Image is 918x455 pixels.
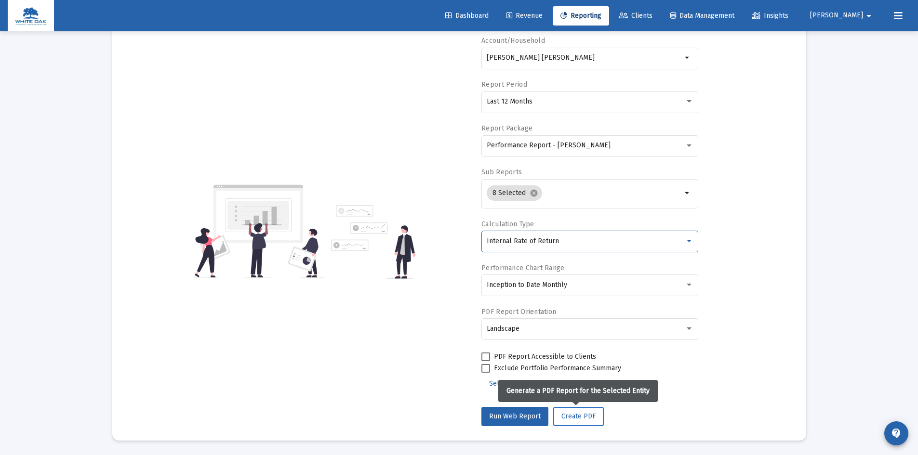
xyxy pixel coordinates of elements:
[481,220,534,228] label: Calculation Type
[682,187,693,199] mat-icon: arrow_drop_down
[438,6,496,26] a: Dashboard
[499,6,550,26] a: Revenue
[481,407,548,426] button: Run Web Report
[193,183,325,279] img: reporting
[489,412,541,420] span: Run Web Report
[560,12,601,20] span: Reporting
[574,379,630,388] span: Additional Options
[481,168,522,176] label: Sub Reports
[487,237,559,245] span: Internal Rate of Return
[561,412,596,420] span: Create PDF
[752,12,788,20] span: Insights
[553,407,604,426] button: Create PDF
[863,6,875,26] mat-icon: arrow_drop_down
[530,189,538,197] mat-icon: cancel
[487,183,682,203] mat-chip-list: Selection
[506,12,543,20] span: Revenue
[494,363,621,374] span: Exclude Portfolio Performance Summary
[487,97,532,105] span: Last 12 Months
[810,12,863,20] span: [PERSON_NAME]
[494,351,596,363] span: PDF Report Accessible to Clients
[15,6,47,26] img: Dashboard
[487,325,519,333] span: Landscape
[481,264,564,272] label: Performance Chart Range
[487,281,567,289] span: Inception to Date Monthly
[481,80,527,89] label: Report Period
[663,6,742,26] a: Data Management
[670,12,734,20] span: Data Management
[489,379,556,388] span: Select Custom Period
[798,6,886,25] button: [PERSON_NAME]
[331,205,415,279] img: reporting-alt
[682,52,693,64] mat-icon: arrow_drop_down
[891,428,902,439] mat-icon: contact_support
[619,12,652,20] span: Clients
[553,6,609,26] a: Reporting
[487,54,682,62] input: Search or select an account or household
[445,12,489,20] span: Dashboard
[487,141,611,149] span: Performance Report - [PERSON_NAME]
[612,6,660,26] a: Clients
[745,6,796,26] a: Insights
[481,308,556,316] label: PDF Report Orientation
[481,124,532,132] label: Report Package
[487,185,542,201] mat-chip: 8 Selected
[481,37,545,45] label: Account/Household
